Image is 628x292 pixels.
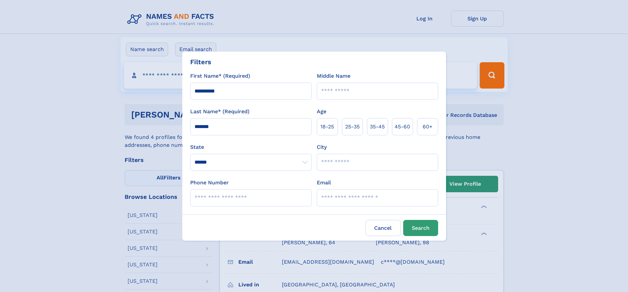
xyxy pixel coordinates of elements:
[317,72,350,80] label: Middle Name
[190,108,250,116] label: Last Name* (Required)
[370,123,385,131] span: 35‑45
[317,143,327,151] label: City
[190,57,211,67] div: Filters
[403,220,438,236] button: Search
[317,179,331,187] label: Email
[190,179,229,187] label: Phone Number
[320,123,334,131] span: 18‑25
[190,143,312,151] label: State
[190,72,250,80] label: First Name* (Required)
[366,220,401,236] label: Cancel
[317,108,326,116] label: Age
[423,123,433,131] span: 60+
[395,123,410,131] span: 45‑60
[345,123,360,131] span: 25‑35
